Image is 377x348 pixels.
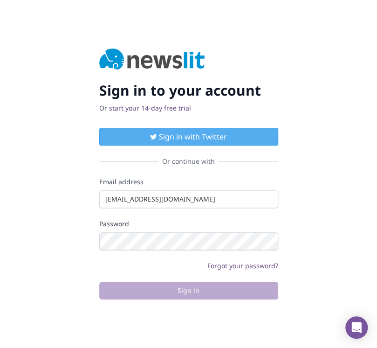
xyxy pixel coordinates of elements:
[99,282,278,299] button: Sign in
[345,316,368,339] div: Open Intercom Messenger
[99,82,278,99] h2: Sign in to your account
[99,104,278,113] p: Or
[109,104,191,112] a: start your 14-day free trial
[207,261,278,270] a: Forgot your password?
[158,157,219,166] span: Or continue with
[99,219,278,229] label: Password
[99,49,205,71] img: Newslit
[99,177,278,187] label: Email address
[99,128,278,146] button: Sign in with Twitter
